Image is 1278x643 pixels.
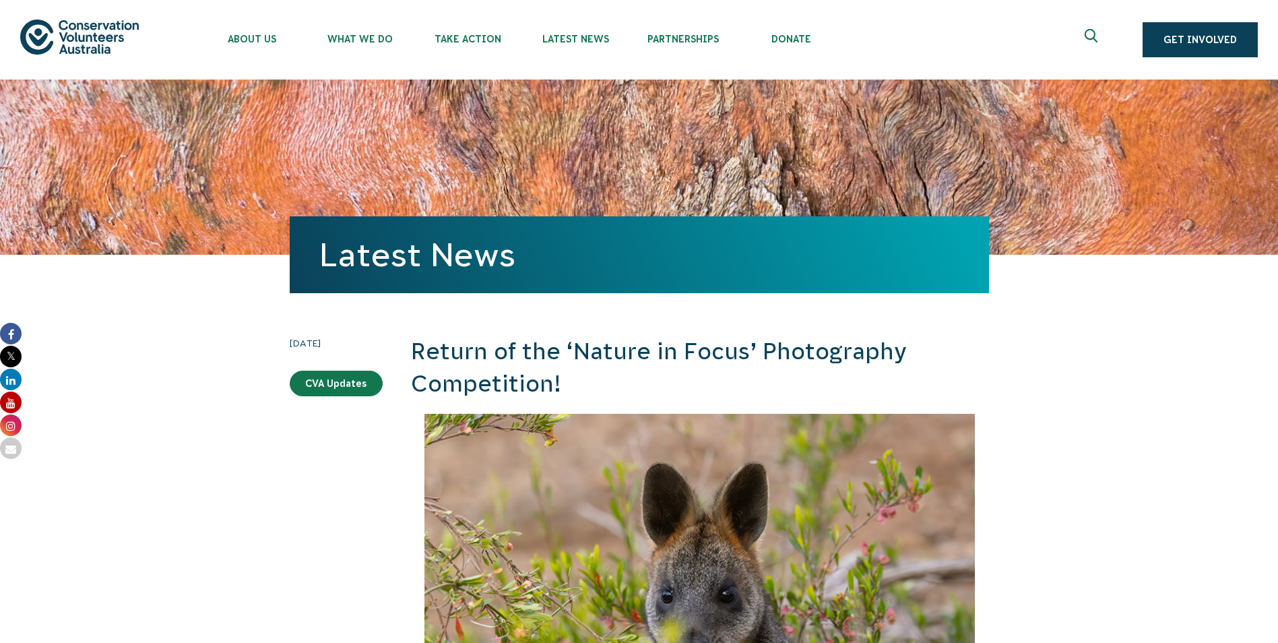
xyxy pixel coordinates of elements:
[629,34,737,44] span: Partnerships
[290,371,383,396] a: CVA Updates
[737,34,845,44] span: Donate
[290,336,383,350] time: [DATE]
[411,336,989,400] h2: Return of the ‘Nature in Focus’ Photography Competition!
[1085,29,1101,51] span: Expand search box
[1143,22,1258,57] a: Get Involved
[414,34,521,44] span: Take Action
[20,20,139,54] img: logo.svg
[521,34,629,44] span: Latest News
[319,237,515,273] a: Latest News
[306,34,414,44] span: What We Do
[1077,24,1109,56] button: Expand search box Close search box
[198,34,306,44] span: About Us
